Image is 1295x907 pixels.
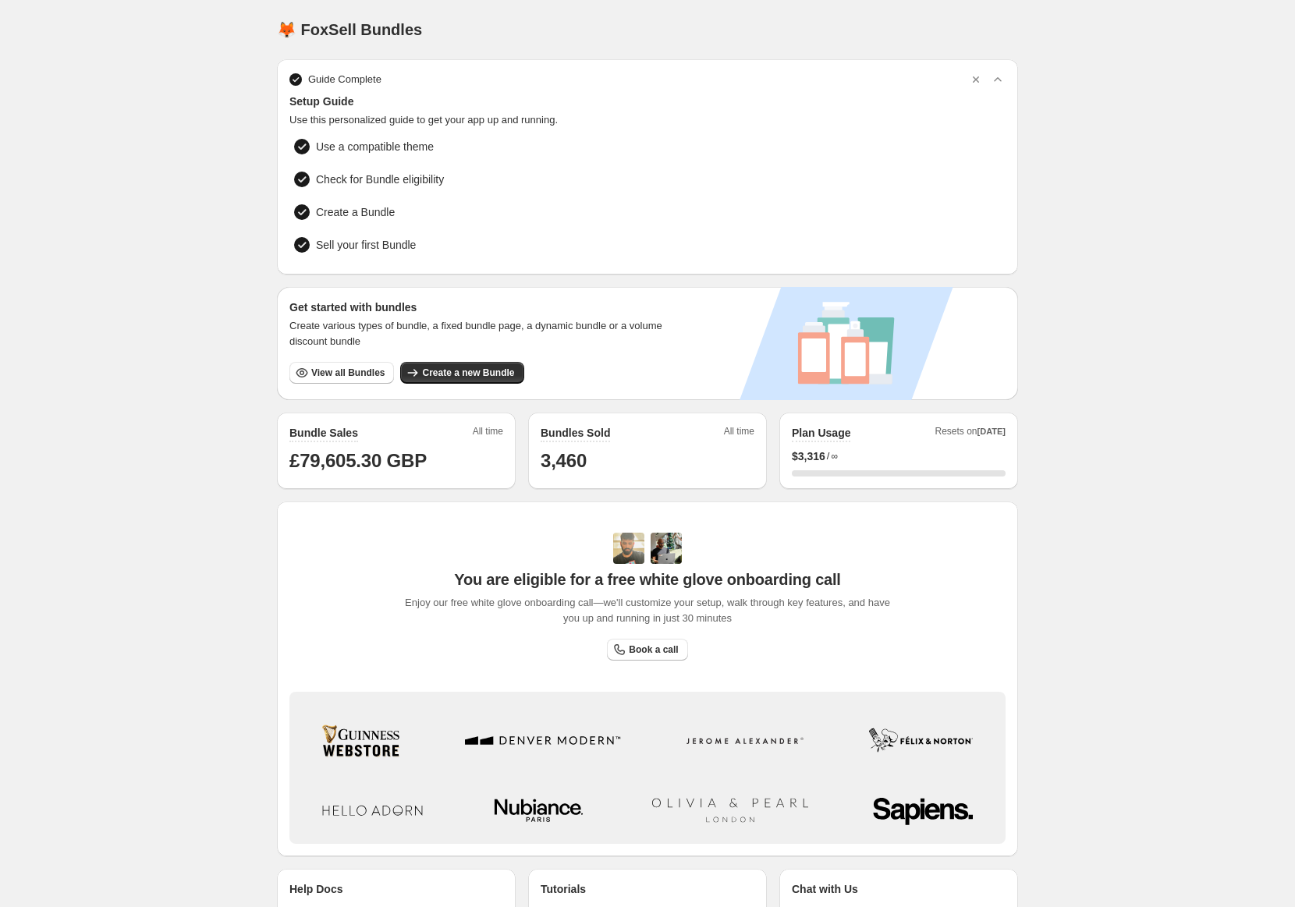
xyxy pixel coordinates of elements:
h1: 🦊 FoxSell Bundles [277,20,422,39]
h2: Bundle Sales [289,425,358,441]
span: Setup Guide [289,94,1006,109]
button: View all Bundles [289,362,394,384]
span: All time [724,425,754,442]
span: Use this personalized guide to get your app up and running. [289,112,1006,128]
span: Resets on [935,425,1006,442]
span: [DATE] [977,427,1006,436]
span: Enjoy our free white glove onboarding call—we'll customize your setup, walk through key features,... [397,595,899,626]
span: Use a compatible theme [316,139,434,154]
h3: Get started with bundles [289,299,677,315]
div: / [792,448,1006,464]
a: Book a call [607,639,687,661]
span: Create a Bundle [316,204,395,220]
button: Create a new Bundle [400,362,523,384]
h2: Plan Usage [792,425,850,441]
img: Prakhar [651,533,682,564]
span: Check for Bundle eligibility [316,172,444,187]
span: Book a call [629,643,678,656]
span: Sell your first Bundle [316,237,416,253]
p: Tutorials [541,881,586,897]
img: Adi [613,533,644,564]
span: You are eligible for a free white glove onboarding call [454,570,840,589]
h1: 3,460 [541,448,754,473]
span: ∞ [831,450,838,462]
span: Create a new Bundle [422,367,514,379]
span: Create various types of bundle, a fixed bundle page, a dynamic bundle or a volume discount bundle [289,318,677,349]
h2: Bundles Sold [541,425,610,441]
h1: £79,605.30 GBP [289,448,503,473]
span: All time [473,425,503,442]
p: Chat with Us [792,881,858,897]
span: View all Bundles [311,367,385,379]
span: $ 3,316 [792,448,825,464]
span: Guide Complete [308,72,381,87]
p: Help Docs [289,881,342,897]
